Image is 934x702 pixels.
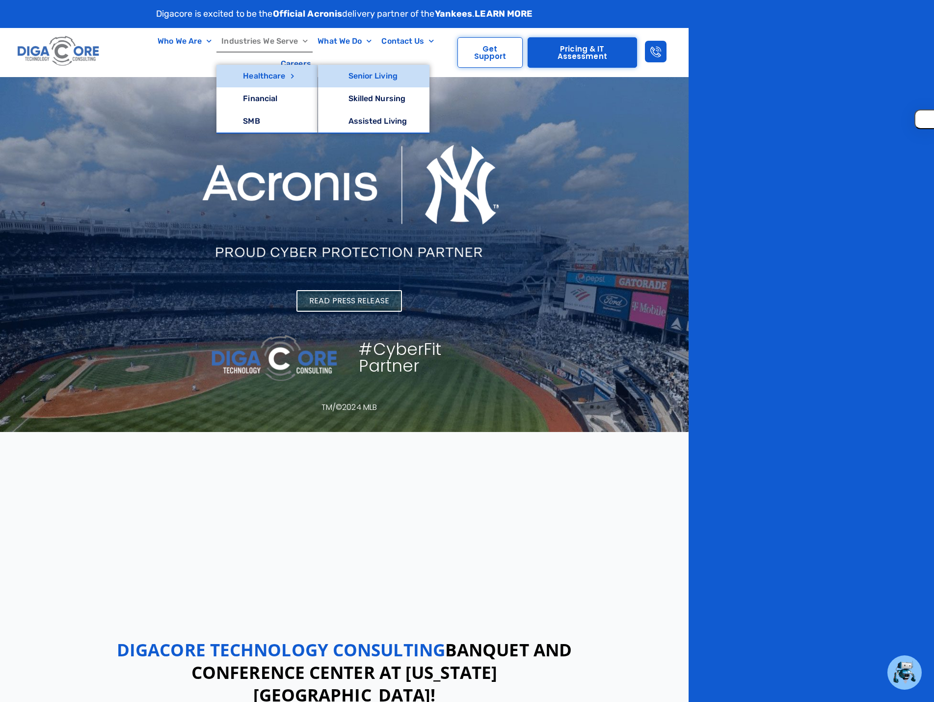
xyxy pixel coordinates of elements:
img: Digacore logo 1 [15,33,102,70]
ul: Healthcare [318,65,430,134]
a: Read Press Release [296,290,402,312]
strong: Official Acronis [273,8,343,19]
a: Industries We Serve [216,30,313,53]
span: Pricing & IT Assessment [538,45,627,60]
img: Acronis NYY horizontal 1line inverted 2 - Digacore [200,141,499,261]
a: Skilled Nursing [318,87,430,110]
a: What We Do [313,30,376,53]
a: Who We Are [153,30,216,53]
nav: Menu [139,30,453,75]
a: Financial [216,87,318,110]
p: TM/©2024 MLB [200,404,499,411]
p: Digacore is excited to be the delivery partner of the . [156,7,533,21]
a: Careers [276,53,316,75]
span: Get Support [468,45,512,60]
strong: Yankees [435,8,473,19]
a: Senior Living [318,65,430,87]
a: Pricing & IT Assessment [528,37,637,68]
ul: Industries We Serve [216,65,318,134]
a: SMB [216,110,318,133]
a: Assisted Living [318,110,430,133]
span: Read Press Release [309,297,389,305]
h1: #CyberFit Partner [359,341,489,374]
iframe: profile [4,14,153,90]
a: LEARN MORE [475,8,533,19]
a: Get Support [457,37,523,68]
bss: Digacore Technology Consulting [117,638,445,661]
a: Healthcare [216,65,318,87]
a: Contact Us [376,30,439,53]
img: 2 - Digacore [210,331,340,384]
